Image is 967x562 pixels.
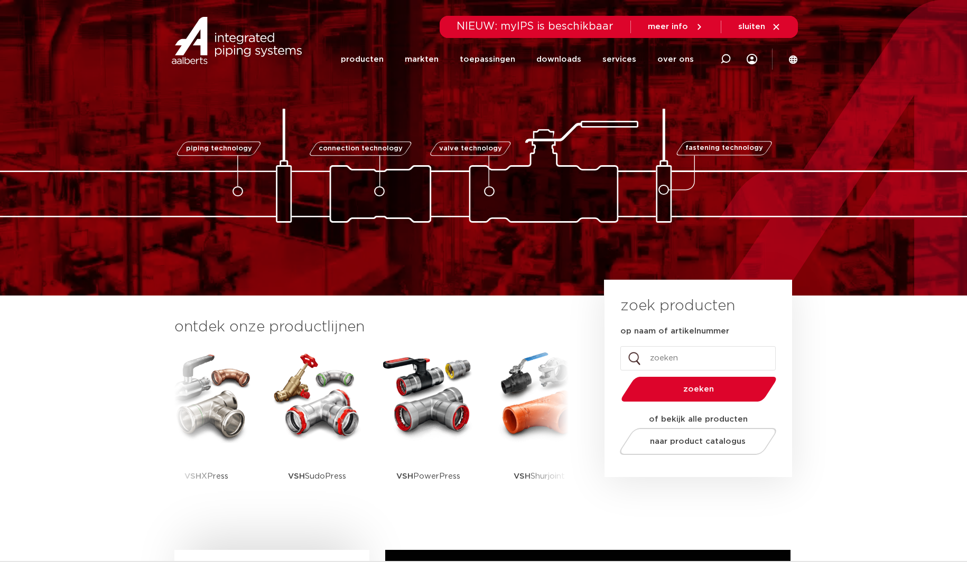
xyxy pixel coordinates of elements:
[738,22,781,32] a: sluiten
[514,472,531,480] strong: VSH
[439,145,501,152] span: valve technology
[491,348,587,509] a: VSHShurjoint
[685,145,763,152] span: fastening technology
[184,472,201,480] strong: VSH
[620,326,729,337] label: op naam of artikelnummer
[650,437,746,445] span: naar product catalogus
[288,443,346,509] p: SudoPress
[602,39,636,80] a: services
[620,296,735,317] h3: zoek producten
[649,415,748,423] strong: of bekijk alle producten
[159,348,254,509] a: VSHXPress
[184,443,228,509] p: XPress
[341,39,694,80] nav: Menu
[185,145,252,152] span: piping technology
[617,376,781,403] button: zoeken
[457,21,613,32] span: NIEUW: myIPS is beschikbaar
[396,443,460,509] p: PowerPress
[380,348,476,509] a: VSHPowerPress
[738,23,765,31] span: sluiten
[460,39,515,80] a: toepassingen
[648,385,749,393] span: zoeken
[174,317,569,338] h3: ontdek onze productlijnen
[514,443,565,509] p: Shurjoint
[617,428,779,455] a: naar product catalogus
[341,39,384,80] a: producten
[405,39,439,80] a: markten
[536,39,581,80] a: downloads
[319,145,403,152] span: connection technology
[648,22,704,32] a: meer info
[269,348,365,509] a: VSHSudoPress
[288,472,305,480] strong: VSH
[396,472,413,480] strong: VSH
[657,39,694,80] a: over ons
[620,346,776,370] input: zoeken
[648,23,688,31] span: meer info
